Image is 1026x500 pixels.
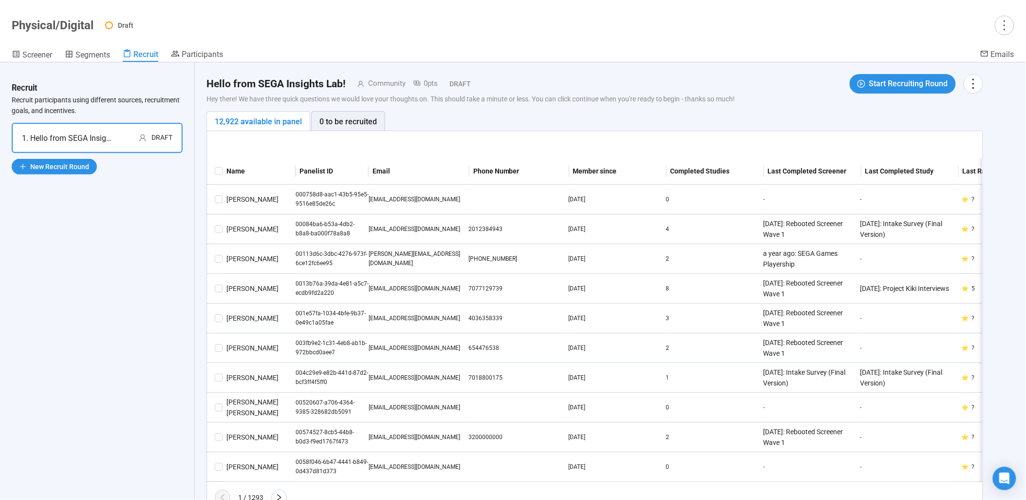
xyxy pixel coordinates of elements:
div: - [860,433,958,442]
div: [DATE] [568,195,666,204]
th: Phone Number [469,158,569,185]
div: [DATE]: Rebooted Screener Wave 1 [763,278,860,299]
span: Draft [118,21,133,29]
div: 001e57fa-1034-4bfe-9b37-0e49c1a05fae [296,309,369,327]
div: [PERSON_NAME] [223,313,296,324]
span: New Recruit Round [30,161,89,172]
div: [DATE]: Rebooted Screener Wave 1 [763,426,860,448]
span: star-icon [962,345,969,351]
span: star-icon [962,226,969,232]
th: Completed Studies [667,158,764,185]
div: [DATE]: Intake Survey (Final Version) [860,218,958,240]
div: [PERSON_NAME] [223,432,296,442]
span: ? [972,463,975,470]
div: [DATE]: Project Kiki Interviews [860,283,958,294]
h1: Physical/Digital [12,19,93,32]
span: ? [972,374,975,381]
div: [DATE]: Rebooted Screener Wave 1 [763,337,860,359]
button: plusNew Recruit Round [12,159,97,174]
span: star-icon [962,315,969,322]
div: 000758d8-aac1-43b5-95e5-9516e85de26c [296,190,369,209]
div: - [763,195,860,204]
div: 003fb9e2-1c31-4eb8-ab1b-972bbcd0aee7 [296,339,369,357]
h3: Recruit [12,82,37,95]
span: Start Recruiting Round [869,77,948,90]
a: Screener [12,49,52,62]
span: user [139,134,147,142]
div: 0 to be recruited [319,115,377,128]
div: - [860,195,958,204]
div: 8 [666,284,763,293]
div: 3200000000 [468,433,568,442]
button: more [964,74,983,94]
div: - [763,462,860,472]
a: Segments [65,49,110,62]
span: Segments [75,50,110,59]
div: 00113d6c-3dbc-4276-973f-6ce12fc6ee95 [296,250,369,268]
div: 0 [666,462,763,472]
div: 0pts [406,78,438,90]
div: [DATE] [568,433,666,442]
div: 2 [666,254,763,264]
div: [DATE]: Rebooted Screener Wave 1 [763,308,860,329]
div: [PERSON_NAME] [223,224,296,234]
div: [DATE] [568,403,666,412]
div: 004c29e9-e82b-441d-87d2-bcf3ff4f5ff0 [296,368,369,387]
div: [DATE]: Intake Survey (Final Version) [763,367,860,388]
span: Participants [182,50,223,59]
div: 00520607-a706-4364-9385-328682db5091 [296,398,369,417]
div: [EMAIL_ADDRESS][DOMAIN_NAME] [369,284,468,293]
div: a year ago: SEGA Games Playership [763,248,860,269]
span: user [346,80,364,87]
span: star-icon [962,374,969,381]
div: 2 [666,433,763,442]
span: play-circle [858,80,865,88]
div: 2 [666,344,763,353]
div: [EMAIL_ADDRESS][DOMAIN_NAME] [369,462,468,472]
div: [PERSON_NAME] [PERSON_NAME] [223,397,296,418]
div: 7077129739 [468,284,568,293]
h2: Hello from SEGA Insights Lab! [206,76,346,92]
span: star-icon [962,255,969,262]
div: [PERSON_NAME] [223,343,296,353]
div: - [860,403,958,412]
a: Emails [980,49,1014,61]
span: star-icon [962,463,969,470]
th: Member since [569,158,667,185]
span: more [998,19,1011,32]
div: [DATE]: Rebooted Screener Wave 1 [763,218,860,240]
div: [DATE] [568,373,666,383]
div: 1 [666,373,763,383]
div: 00574527-8cb5-44b8-b0d3-f9ed1767f473 [296,428,369,446]
span: ? [972,255,975,262]
a: Participants [171,49,223,61]
div: [EMAIL_ADDRESS][DOMAIN_NAME] [369,403,468,412]
div: 00084ba6-b53a-4db2-b8a8-ba000f78a8a8 [296,220,369,238]
div: [PERSON_NAME] [223,372,296,383]
p: Recruit participants using different sources, recruitment goals, and incentives. [12,95,183,116]
div: [PERSON_NAME] [223,194,296,205]
span: ? [972,315,975,322]
div: - [763,403,860,412]
div: 4 [666,225,763,234]
div: 1. Hello from SEGA Insights Lab! [22,132,114,144]
span: Screener [22,50,52,59]
span: more [967,77,980,90]
div: [EMAIL_ADDRESS][DOMAIN_NAME] [369,433,468,442]
div: 0 [666,195,763,204]
div: Community [364,78,406,90]
div: [PERSON_NAME] [223,283,296,294]
th: Name [223,158,296,185]
div: [DATE] [568,462,666,472]
span: ? [972,404,975,411]
div: [DATE] [568,225,666,234]
div: 2012384943 [468,225,568,234]
span: Emails [991,50,1014,59]
span: star-icon [962,285,969,292]
button: more [995,16,1014,35]
a: Recruit [123,49,158,62]
div: 0058f046-6b47-4441-b849-0d437d81d373 [296,458,369,476]
div: 0 [666,403,763,412]
div: [PHONE_NUMBER] [468,254,568,264]
div: [DATE] [568,284,666,293]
